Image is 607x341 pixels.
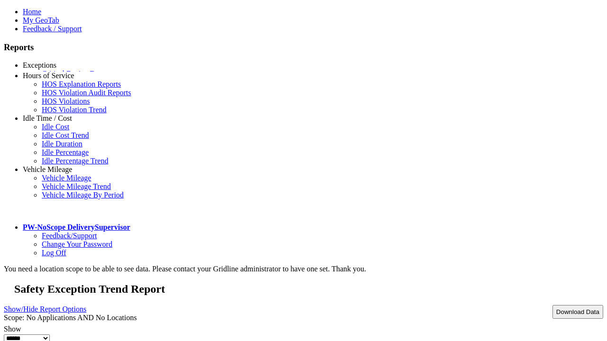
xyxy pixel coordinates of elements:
[23,16,59,24] a: My GeoTab
[42,240,112,248] a: Change Your Password
[23,114,72,122] a: Idle Time / Cost
[4,265,603,273] div: You need a location scope to be able to see data. Please contact your Gridline administrator to h...
[42,123,69,131] a: Idle Cost
[42,249,66,257] a: Log Off
[42,70,110,78] a: Critical Engine Events
[42,157,108,165] a: Idle Percentage Trend
[42,131,89,139] a: Idle Cost Trend
[23,223,130,231] a: PW-NoScope DeliverySupervisor
[4,325,21,333] label: Show
[42,106,107,114] a: HOS Violation Trend
[4,42,603,53] h3: Reports
[23,72,74,80] a: Hours of Service
[42,97,90,105] a: HOS Violations
[42,89,131,97] a: HOS Violation Audit Reports
[4,314,137,322] span: Scope: No Applications AND No Locations
[23,25,82,33] a: Feedback / Support
[42,148,89,156] a: Idle Percentage
[14,283,603,296] h2: Safety Exception Trend Report
[4,303,86,315] a: Show/Hide Report Options
[42,182,111,190] a: Vehicle Mileage Trend
[42,174,91,182] a: Vehicle Mileage
[23,165,72,173] a: Vehicle Mileage
[23,8,41,16] a: Home
[552,305,603,319] button: Download Data
[42,140,83,148] a: Idle Duration
[42,191,124,199] a: Vehicle Mileage By Period
[23,61,56,69] a: Exceptions
[42,232,97,240] a: Feedback/Support
[42,80,121,88] a: HOS Explanation Reports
